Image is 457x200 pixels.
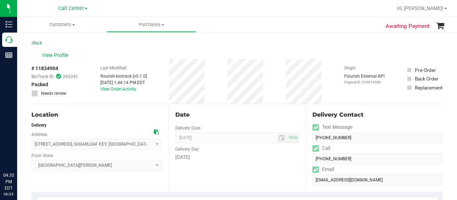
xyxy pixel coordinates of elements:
p: 04:35 PM EDT [3,172,14,191]
inline-svg: Call Center [5,36,12,43]
input: Format: (999) 999-9999 [312,153,443,164]
span: Customers [17,21,107,28]
iframe: Resource center unread badge [21,142,30,150]
inline-svg: Inventory [5,21,12,28]
span: Hi, [PERSON_NAME]! [397,5,443,11]
label: From Store [31,152,53,159]
a: View Order Activity [100,87,136,92]
p: 08/23 [3,191,14,197]
div: Back Order [415,75,438,82]
a: Purchases [107,17,196,32]
span: 260342 [63,73,78,80]
label: Email [312,164,334,175]
div: Copy address to clipboard [154,128,159,136]
div: Location [31,111,162,119]
span: Awaiting Payment [386,22,430,30]
label: Delivery Day [175,146,199,152]
label: Last Modified [100,65,126,71]
input: Format: (999) 999-9999 [312,132,443,143]
div: [DATE] [175,153,299,161]
span: In Sync [56,73,61,80]
iframe: Resource center [7,143,29,164]
span: Packed [31,81,48,88]
div: Flourish External API [344,73,385,85]
span: Purchases [107,21,196,28]
label: Call [312,143,330,153]
label: Delivery Date [175,125,200,131]
div: [DATE] 1:44:14 PM EDT [100,79,147,86]
span: Call Center [58,5,84,11]
a: Customers [17,17,107,32]
p: Original ID: 316814586 [344,79,385,85]
div: flourish-biotrack [v0.1.0] [100,73,147,79]
span: Needs review [41,90,66,97]
span: View Profile [42,52,71,59]
label: Text Message [312,122,352,132]
div: Pre-Order [415,67,436,74]
span: # 11834904 [31,65,58,72]
strong: Delivery [31,123,46,128]
inline-svg: Reports [5,52,12,59]
label: Origin [344,65,356,71]
span: BioTrack ID: [31,73,54,80]
div: Delivery Contact [312,111,443,119]
a: Back [31,40,42,45]
div: Replacement [415,84,442,91]
div: Date [175,111,299,119]
label: Address [31,131,47,138]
